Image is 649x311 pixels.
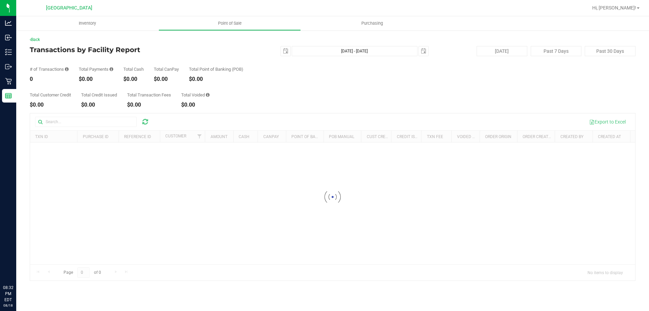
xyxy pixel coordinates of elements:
[3,285,13,303] p: 08:32 PM EDT
[5,34,12,41] inline-svg: Inbound
[81,93,117,97] div: Total Credit Issued
[127,102,171,108] div: $0.00
[477,46,527,56] button: [DATE]
[5,63,12,70] inline-svg: Outbound
[206,93,210,97] i: Sum of all voided payment transaction amounts, excluding tips and transaction fees.
[123,76,144,82] div: $0.00
[181,102,210,108] div: $0.00
[30,67,69,71] div: # of Transactions
[123,67,144,71] div: Total Cash
[531,46,581,56] button: Past 7 Days
[3,303,13,308] p: 08/18
[30,46,232,53] h4: Transactions by Facility Report
[70,20,105,26] span: Inventory
[65,67,69,71] i: Count of all successful payment transactions, possibly including voids, refunds, and cash-back fr...
[5,78,12,85] inline-svg: Retail
[189,67,243,71] div: Total Point of Banking (POB)
[30,93,71,97] div: Total Customer Credit
[127,93,171,97] div: Total Transaction Fees
[209,20,251,26] span: Point of Sale
[592,5,636,10] span: Hi, [PERSON_NAME]!
[81,102,117,108] div: $0.00
[5,92,12,99] inline-svg: Reports
[154,76,179,82] div: $0.00
[46,5,92,11] span: [GEOGRAPHIC_DATA]
[30,102,71,108] div: $0.00
[281,46,290,56] span: select
[79,67,113,71] div: Total Payments
[110,67,113,71] i: Sum of all successful, non-voided payment transaction amounts, excluding tips and transaction fees.
[30,37,40,42] a: Back
[30,76,69,82] div: 0
[189,76,243,82] div: $0.00
[154,67,179,71] div: Total CanPay
[79,76,113,82] div: $0.00
[301,16,443,30] a: Purchasing
[5,49,12,55] inline-svg: Inventory
[352,20,392,26] span: Purchasing
[419,46,428,56] span: select
[181,93,210,97] div: Total Voided
[159,16,301,30] a: Point of Sale
[585,46,635,56] button: Past 30 Days
[16,16,159,30] a: Inventory
[5,20,12,26] inline-svg: Analytics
